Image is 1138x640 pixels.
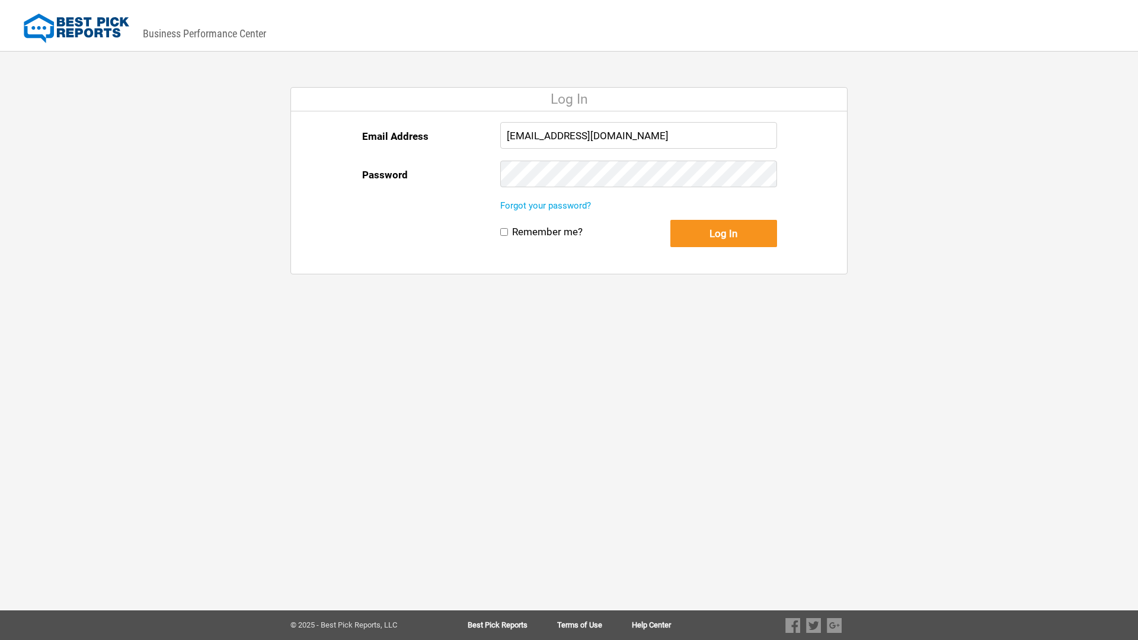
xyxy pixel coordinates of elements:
[290,621,430,629] div: © 2025 - Best Pick Reports, LLC
[468,621,557,629] a: Best Pick Reports
[512,226,583,238] label: Remember me?
[24,14,129,43] img: Best Pick Reports Logo
[500,200,591,211] a: Forgot your password?
[632,621,671,629] a: Help Center
[557,621,632,629] a: Terms of Use
[291,88,847,111] div: Log In
[362,161,408,189] label: Password
[670,220,777,247] button: Log In
[362,122,429,151] label: Email Address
